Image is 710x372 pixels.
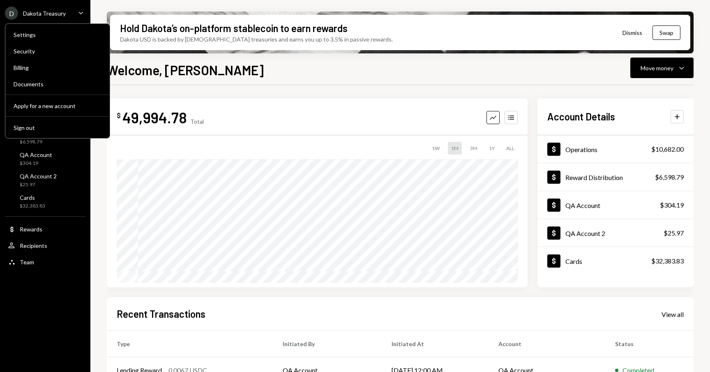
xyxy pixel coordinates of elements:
a: Documents [9,76,106,91]
div: Rewards [20,226,42,233]
h2: Account Details [547,110,615,123]
div: $32,383.83 [20,203,45,210]
button: Swap [652,25,680,40]
div: Move money [641,64,673,72]
div: Recipients [20,242,47,249]
div: Cards [565,257,582,265]
div: $6,598.79 [655,172,684,182]
a: Billing [9,60,106,75]
a: Cards$32,383.83 [537,247,694,275]
div: Security [14,48,101,55]
button: Sign out [9,120,106,135]
div: Total [190,118,204,125]
div: $25.97 [664,228,684,238]
div: 1W [429,142,443,155]
th: Status [605,331,694,357]
div: Sign out [14,124,101,131]
div: Dakota USD is backed by [DEMOGRAPHIC_DATA] treasuries and earns you up to 3.5% in passive rewards. [120,35,393,44]
div: Billing [14,64,101,71]
a: Rewards [5,222,85,236]
div: Documents [14,81,101,88]
div: View all [662,310,684,319]
div: 49,994.78 [122,108,187,127]
a: QA Account 2$25.97 [537,219,694,247]
div: 1Y [486,142,498,155]
div: $304.19 [20,160,52,167]
div: Apply for a new account [14,102,101,109]
div: ALL [503,142,518,155]
div: Dakota Treasury [23,10,66,17]
button: Dismiss [612,23,652,42]
div: QA Account [20,151,52,158]
a: Reward Distribution$6,598.79 [537,163,694,191]
div: $304.19 [660,200,684,210]
a: Cards$32,383.83 [5,192,85,211]
div: $10,682.00 [651,144,684,154]
div: Reward Distribution [565,173,623,181]
a: QA Account$304.19 [537,191,694,219]
a: Operations$10,682.00 [537,135,694,163]
a: Team [5,254,85,269]
div: D [5,7,18,20]
h1: Welcome, [PERSON_NAME] [107,62,264,78]
div: $6,598.79 [20,139,71,146]
th: Account [489,331,605,357]
div: QA Account [565,201,600,209]
a: Settings [9,27,106,42]
div: $ [117,111,121,120]
div: QA Account 2 [20,173,57,180]
button: Apply for a new account [9,99,106,113]
div: $25.97 [20,181,57,188]
a: Security [9,44,106,58]
a: QA Account 2$25.97 [5,170,85,190]
th: Type [107,331,273,357]
h2: Recent Transactions [117,307,205,321]
th: Initiated By [273,331,382,357]
div: Hold Dakota’s on-platform stablecoin to earn rewards [120,21,348,35]
th: Initiated At [382,331,489,357]
a: Recipients [5,238,85,253]
div: 1M [448,142,462,155]
a: View all [662,310,684,319]
div: 3M [467,142,481,155]
button: Move money [630,58,694,78]
div: Cards [20,194,45,201]
div: Settings [14,31,101,38]
a: QA Account$304.19 [5,149,85,169]
div: Operations [565,146,597,153]
div: QA Account 2 [565,229,605,237]
div: $32,383.83 [651,256,684,266]
div: Team [20,259,34,266]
